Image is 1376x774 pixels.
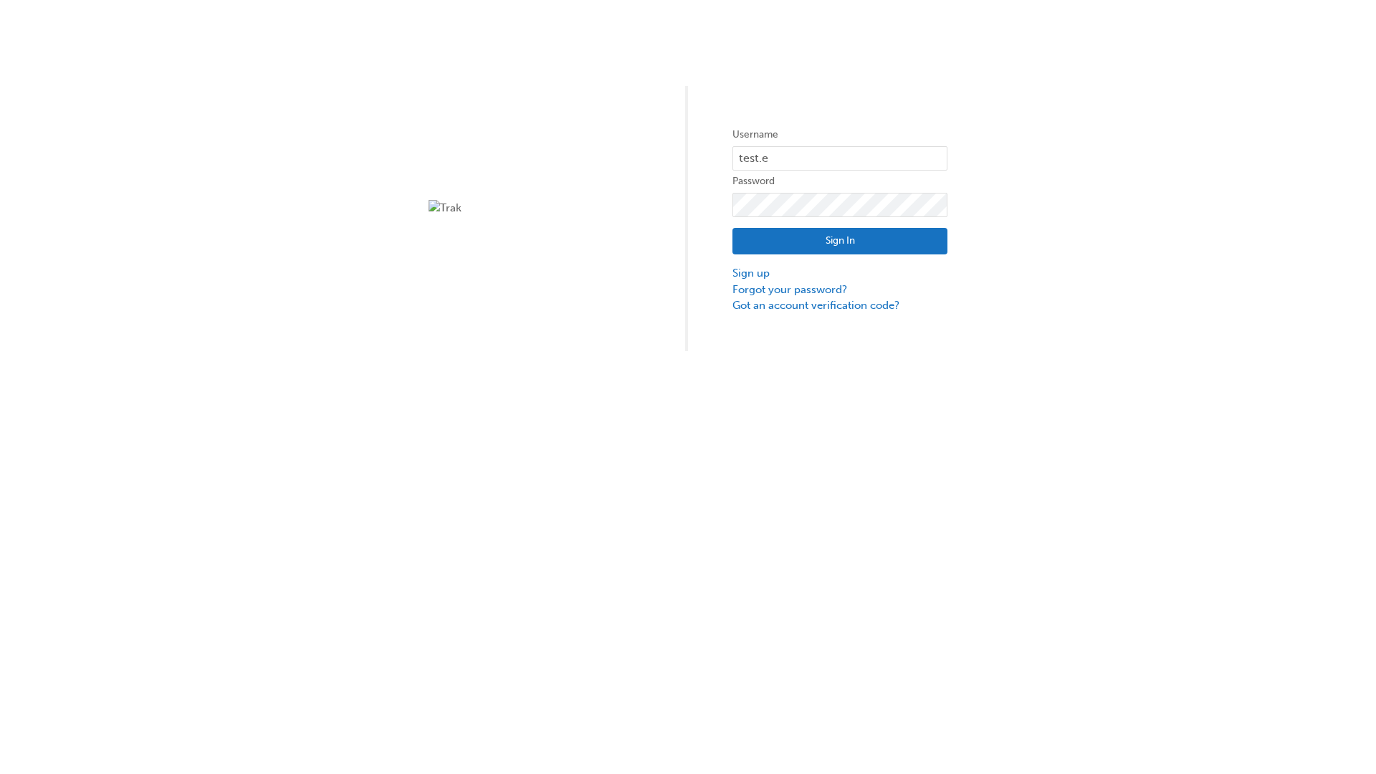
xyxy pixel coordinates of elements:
[732,146,947,171] input: Username
[429,200,644,216] img: Trak
[732,126,947,143] label: Username
[732,297,947,314] a: Got an account verification code?
[732,282,947,298] a: Forgot your password?
[732,265,947,282] a: Sign up
[732,173,947,190] label: Password
[732,228,947,255] button: Sign In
